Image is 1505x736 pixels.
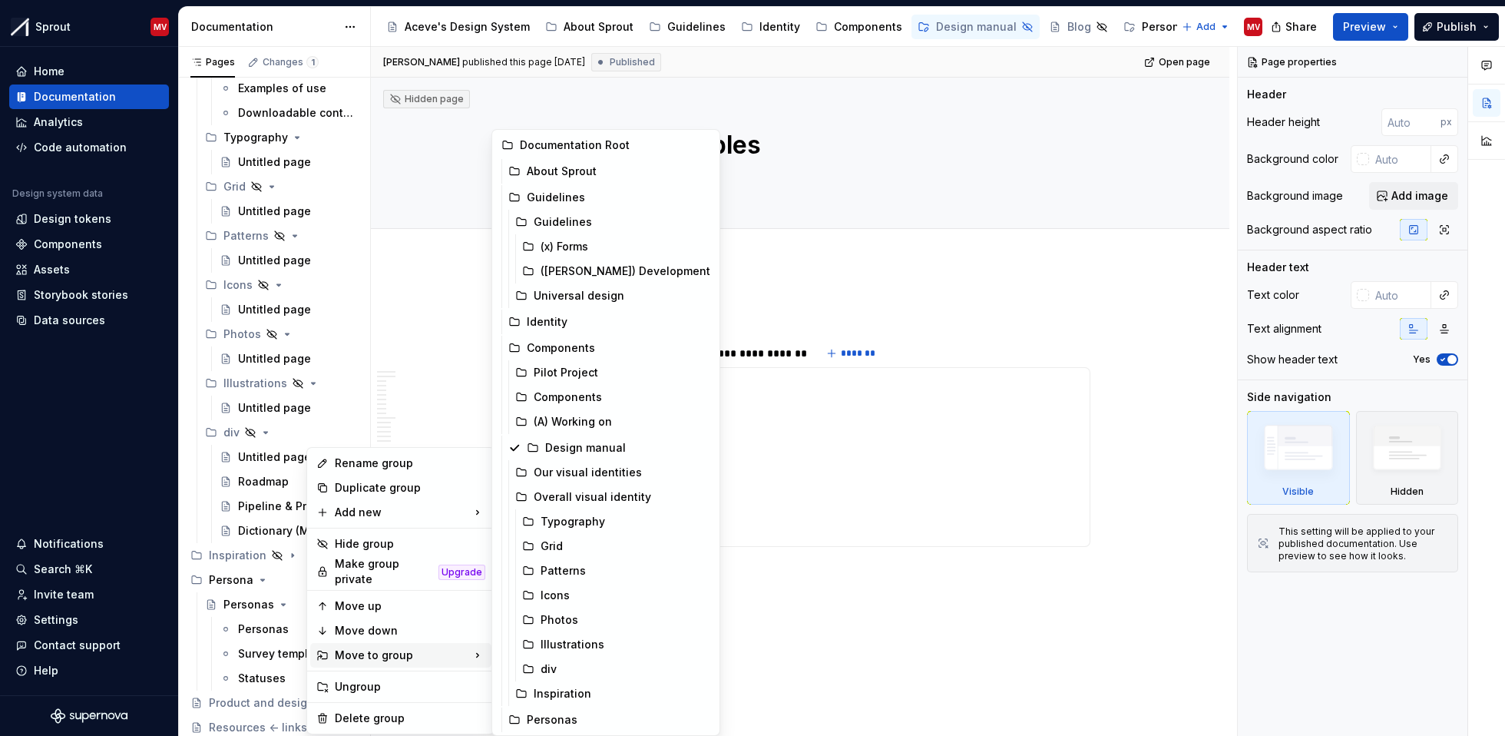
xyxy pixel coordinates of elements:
div: Add new [310,500,491,525]
div: Hide group [335,536,485,552]
div: Make group private [335,556,432,587]
div: Upgrade [438,565,485,580]
div: Move up [335,598,485,614]
div: Move down [335,623,485,638]
div: Delete group [335,711,485,726]
div: Duplicate group [335,480,485,496]
div: Move to group [310,643,491,668]
div: Ungroup [335,679,485,695]
div: Rename group [335,456,485,471]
